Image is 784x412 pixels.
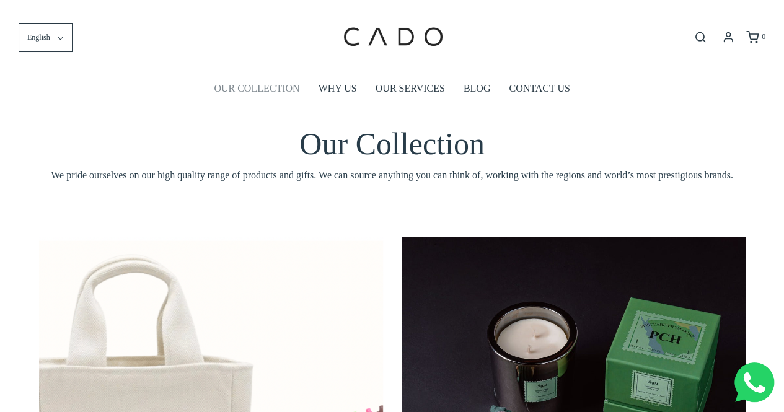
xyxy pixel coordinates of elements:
[509,74,570,103] a: CONTACT US
[19,23,73,52] button: English
[353,52,415,62] span: Company name
[734,362,774,402] img: Whatsapp
[319,74,357,103] a: WHY US
[214,74,299,103] a: OUR COLLECTION
[376,74,445,103] a: OUR SERVICES
[689,30,711,44] button: Open search bar
[39,167,746,183] span: We pride ourselves on our high quality range of products and gifts. We can source anything you ca...
[762,32,765,41] span: 0
[27,32,50,43] span: English
[299,126,485,161] span: Our Collection
[464,74,491,103] a: BLOG
[745,31,765,43] a: 0
[353,1,394,11] span: Last name
[353,103,412,113] span: Number of gifts
[340,9,445,65] img: cadogifting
